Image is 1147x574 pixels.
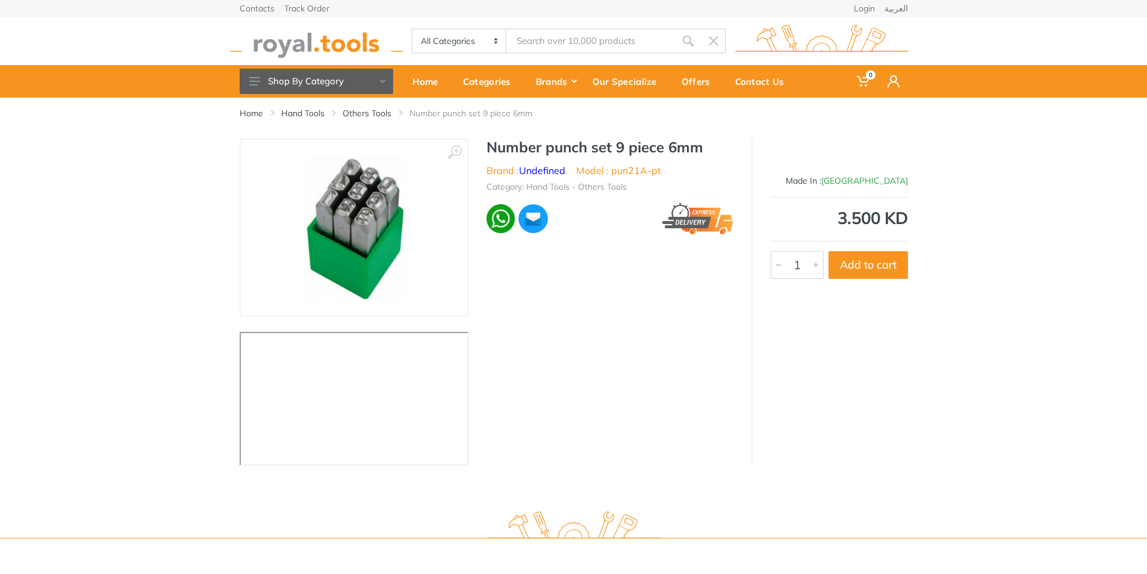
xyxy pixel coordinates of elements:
a: Others Tools [343,107,391,119]
input: Site search [506,28,675,54]
a: 0 [848,65,879,98]
img: express.png [662,203,733,234]
a: Home [404,65,455,98]
button: Shop By Category [240,69,393,94]
div: Brands [527,69,584,94]
img: Royal Tools - Number punch set 9 piece 6mm [278,152,430,304]
h1: Number punch set 9 piece 6mm [486,139,733,156]
img: royal.tools Logo [735,25,908,58]
img: royal.tools Logo [487,511,660,544]
img: wa.webp [486,204,515,233]
li: Category: Hand Tools - Others Tools [486,181,627,193]
a: Undefined [519,164,565,176]
a: Hand Tools [281,107,325,119]
div: Offers [673,69,727,94]
li: Brand : [486,163,565,178]
a: Our Specialize [584,65,673,98]
span: [GEOGRAPHIC_DATA] [821,175,908,186]
select: Category [412,30,507,52]
div: Our Specialize [584,69,673,94]
li: Model : pun21A-pt [576,163,661,178]
div: Categories [455,69,527,94]
a: Contact Us [727,65,801,98]
nav: breadcrumb [240,107,908,119]
img: Undefined [872,145,908,175]
div: Made In : [771,175,908,187]
a: Categories [455,65,527,98]
a: Contacts [240,4,275,13]
div: Contact Us [727,69,801,94]
div: Home [404,69,455,94]
a: Track Order [284,4,329,13]
span: 0 [866,70,875,80]
a: العربية [884,4,908,13]
div: 3.500 KD [771,210,908,226]
img: royal.tools Logo [230,25,403,58]
img: ma.webp [517,203,549,234]
li: Number punch set 9 piece 6mm [409,107,550,119]
a: Home [240,107,263,119]
button: Add to cart [828,251,908,279]
a: Login [854,4,875,13]
a: Offers [673,65,727,98]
